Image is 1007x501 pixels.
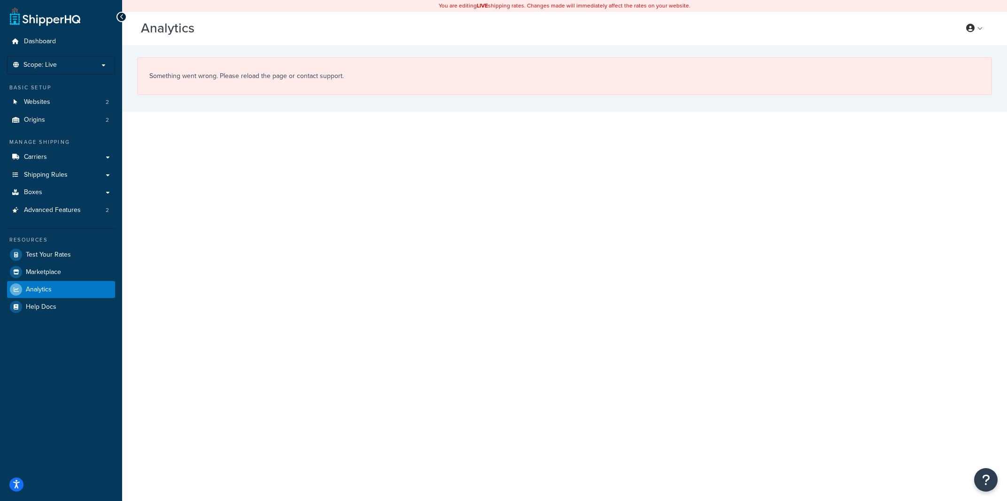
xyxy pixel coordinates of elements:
[7,33,115,50] a: Dashboard
[24,206,81,214] span: Advanced Features
[7,246,115,263] a: Test Your Rates
[7,281,115,298] a: Analytics
[7,166,115,184] a: Shipping Rules
[7,202,115,219] li: Advanced Features
[477,1,488,10] b: LIVE
[7,94,115,111] a: Websites2
[26,303,56,311] span: Help Docs
[137,57,992,95] div: Something went wrong. Please reload the page or contact support.
[7,111,115,129] a: Origins2
[26,286,52,294] span: Analytics
[7,111,115,129] li: Origins
[24,188,42,196] span: Boxes
[106,98,109,106] span: 2
[26,251,71,259] span: Test Your Rates
[7,264,115,281] a: Marketplace
[7,298,115,315] a: Help Docs
[24,171,68,179] span: Shipping Rules
[24,98,50,106] span: Websites
[7,138,115,146] div: Manage Shipping
[141,21,945,36] h3: Analytics
[7,94,115,111] li: Websites
[24,153,47,161] span: Carriers
[974,468,998,492] button: Open Resource Center
[197,24,229,35] span: Beta
[106,116,109,124] span: 2
[26,268,61,276] span: Marketplace
[7,236,115,244] div: Resources
[106,206,109,214] span: 2
[24,38,56,46] span: Dashboard
[24,116,45,124] span: Origins
[7,84,115,92] div: Basic Setup
[7,202,115,219] a: Advanced Features2
[23,61,57,69] span: Scope: Live
[7,184,115,201] a: Boxes
[7,149,115,166] a: Carriers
